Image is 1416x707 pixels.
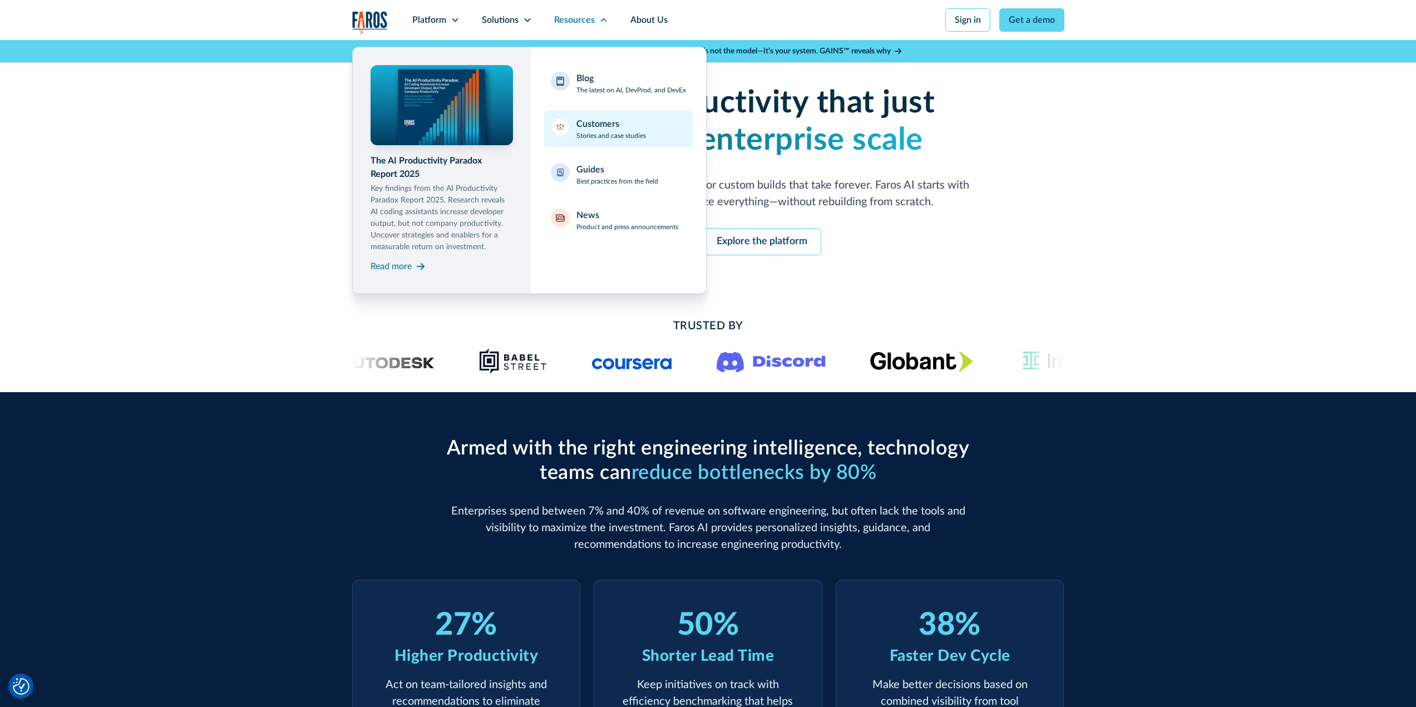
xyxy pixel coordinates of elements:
a: home [352,11,388,34]
p: The latest on AI, DevProd, and DevEx [576,85,686,95]
h2: Armed with the right engineering intelligence, technology teams can [441,437,975,484]
div: 38 [919,607,955,644]
a: NewsProduct and press announcements [544,202,693,239]
div: News [576,209,599,222]
p: Key findings from the AI Productivity Paradox Report 2025. Research reveals AI coding assistants ... [371,183,513,253]
button: Cookie Settings [13,678,29,695]
div: The AI Productivity Paradox Report 2025 [371,154,513,181]
p: Product and press announcements [576,222,678,232]
div: Resources [554,13,595,27]
div: Guides [576,163,604,176]
img: Babel Street logo png [479,348,547,374]
a: CustomersStories and case studies [544,111,693,147]
nav: Resources [352,40,1064,294]
div: Solutions [482,13,519,27]
div: Higher Productivity [394,644,539,668]
h2: Trusted By [441,318,975,334]
div: Platform [412,13,446,27]
img: Logo of the communication platform Discord. [717,349,826,373]
div: % [471,607,497,644]
a: Get a demo [999,8,1064,32]
div: 27 [435,607,471,644]
span: reduce bottlenecks by 80% [631,463,877,483]
div: % [955,607,981,644]
div: 50 [677,607,713,644]
img: Logo of the analytics and reporting company Faros. [352,11,388,34]
a: BlogThe latest on AI, DevProd, and DevEx [544,65,693,102]
a: Sign in [945,8,990,32]
img: Logo of the online learning platform Coursera. [592,352,672,370]
div: % [713,607,739,644]
img: Revisit consent button [13,678,29,695]
div: Customers [576,117,619,131]
img: Globant's logo [870,351,973,372]
p: Enterprises spend between 7% and 40% of revenue on software engineering, but often lack the tools... [441,503,975,553]
div: Faster Dev Cycle [890,644,1010,668]
div: Read more [371,260,412,273]
div: Shorter Lead Time [642,644,774,668]
div: Blog [576,72,594,85]
p: Stories and case studies [576,131,646,141]
p: Best practices from the field [576,176,658,186]
a: The AI Productivity Paradox Report 2025Key findings from the AI Productivity Paradox Report 2025.... [371,65,513,275]
a: GuidesBest practices from the field [544,156,693,193]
